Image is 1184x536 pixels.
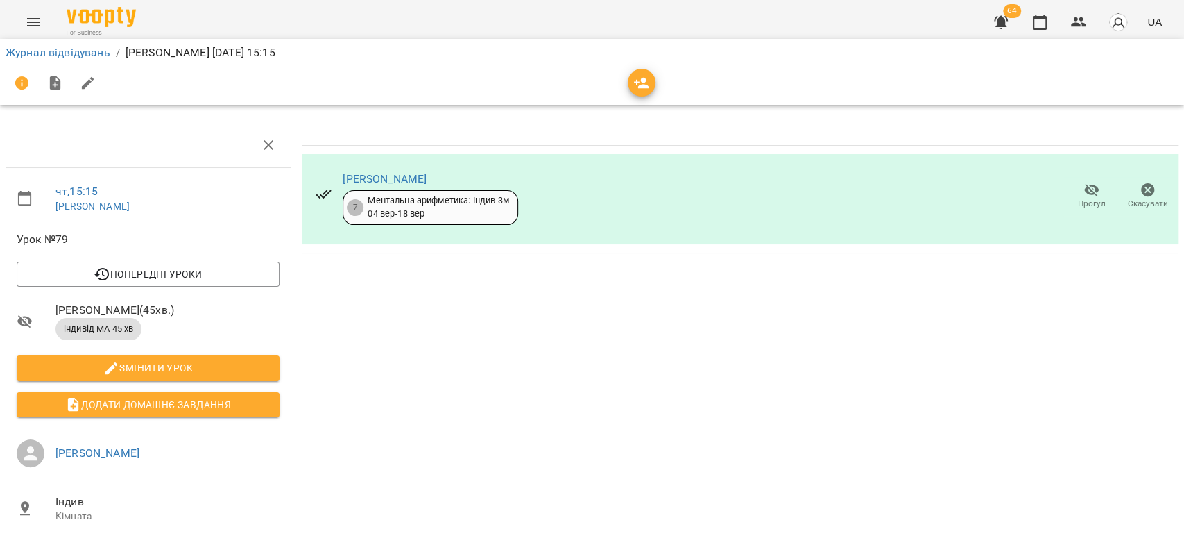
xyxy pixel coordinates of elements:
[55,323,141,335] span: індивід МА 45 хв
[1078,198,1106,210] span: Прогул
[116,44,120,61] li: /
[55,446,139,460] a: [PERSON_NAME]
[6,44,1178,61] nav: breadcrumb
[126,44,275,61] p: [PERSON_NAME] [DATE] 15:15
[1108,12,1128,32] img: avatar_s.png
[1003,4,1021,18] span: 64
[1147,15,1162,29] span: UA
[1128,198,1168,210] span: Скасувати
[1119,177,1176,216] button: Скасувати
[17,355,280,380] button: Змінити урок
[55,494,280,510] span: Індив
[28,360,268,376] span: Змінити урок
[17,6,50,39] button: Menu
[55,185,98,198] a: чт , 15:15
[1142,9,1167,35] button: UA
[17,231,280,248] span: Урок №79
[55,510,280,524] p: Кімната
[28,396,268,413] span: Додати домашнє завдання
[67,28,136,37] span: For Business
[28,266,268,283] span: Попередні уроки
[17,262,280,287] button: Попередні уроки
[55,201,130,212] a: [PERSON_NAME]
[6,46,110,59] a: Журнал відвідувань
[1063,177,1119,216] button: Прогул
[368,194,508,220] div: Ментальна арифметика: Індив 3м 04 вер - 18 вер
[343,172,427,185] a: [PERSON_NAME]
[67,7,136,27] img: Voopty Logo
[347,199,363,216] div: 7
[55,302,280,319] span: [PERSON_NAME] ( 45 хв. )
[17,392,280,417] button: Додати домашнє завдання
